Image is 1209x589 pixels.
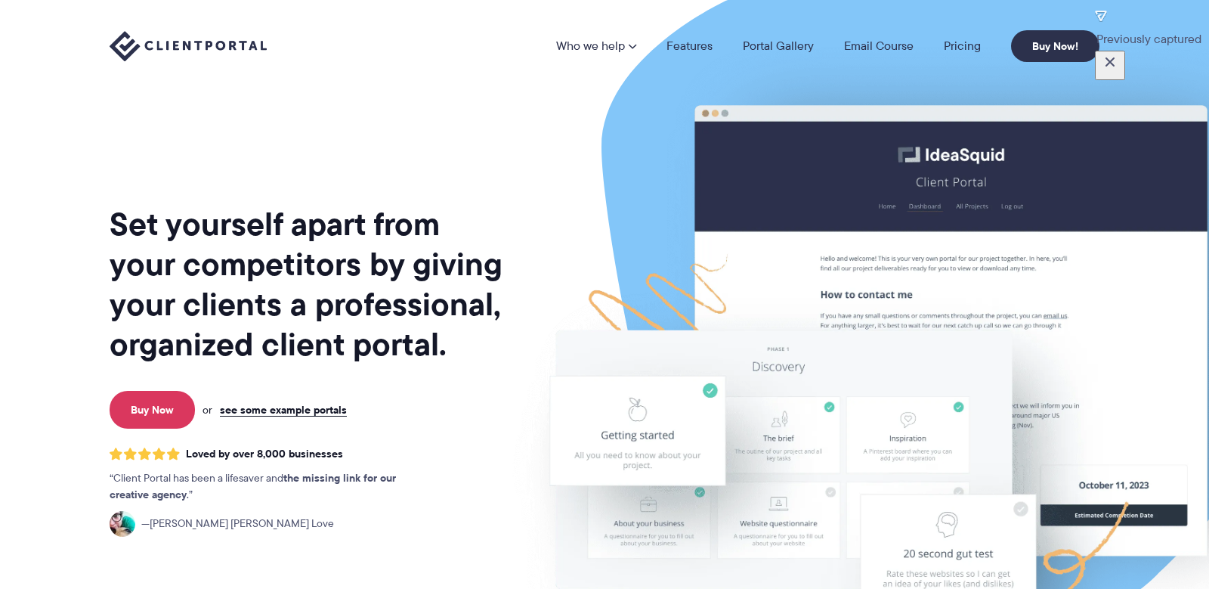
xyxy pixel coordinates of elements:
[186,448,343,460] span: Loved by over 8,000 businesses
[1011,30,1099,62] a: Buy Now!
[220,403,347,417] a: see some example portals
[743,40,814,52] a: Portal Gallery
[944,40,981,52] a: Pricing
[110,470,427,504] p: Client Portal has been a lifesaver and .
[110,391,195,429] a: Buy Now
[203,403,212,417] span: or
[844,40,914,52] a: Email Course
[110,204,506,364] h1: Set yourself apart from your competitors by giving your clients a professional, organized client ...
[110,470,396,503] strong: the missing link for our creative agency
[556,40,636,52] a: Who we help
[666,40,713,52] a: Features
[141,516,334,532] span: [PERSON_NAME] [PERSON_NAME] Love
